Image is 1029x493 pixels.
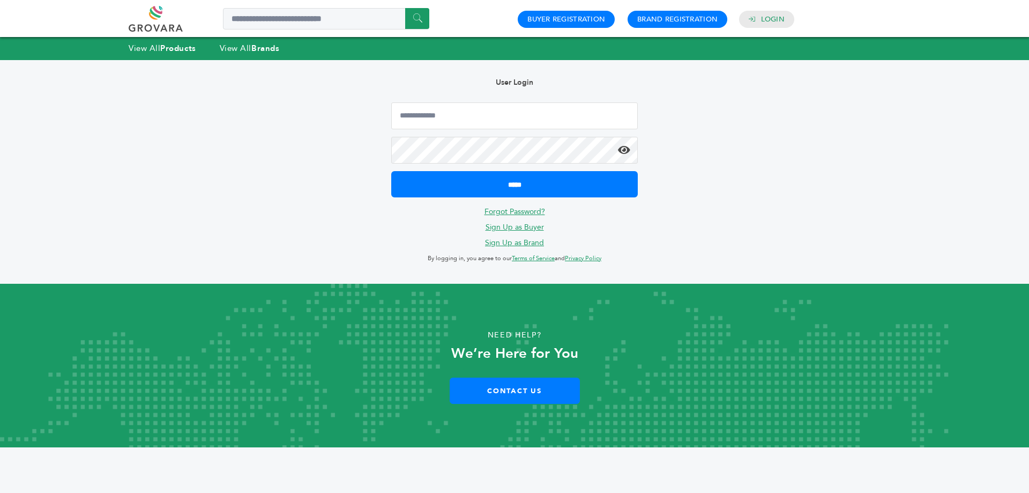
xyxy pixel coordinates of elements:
a: Contact Us [450,378,580,404]
a: Login [761,14,785,24]
a: View AllBrands [220,43,280,54]
input: Search a product or brand... [223,8,429,30]
p: Need Help? [51,327,978,343]
strong: Products [160,43,196,54]
a: Privacy Policy [565,254,601,262]
a: Sign Up as Buyer [486,222,544,232]
strong: Brands [251,43,279,54]
p: By logging in, you agree to our and [391,252,638,265]
b: User Login [496,77,533,87]
input: Email Address [391,102,638,129]
a: View AllProducts [129,43,196,54]
strong: We’re Here for You [451,344,578,363]
a: Brand Registration [637,14,718,24]
a: Terms of Service [512,254,555,262]
a: Buyer Registration [527,14,605,24]
a: Forgot Password? [484,207,545,217]
input: Password [391,137,638,164]
a: Sign Up as Brand [485,238,544,248]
